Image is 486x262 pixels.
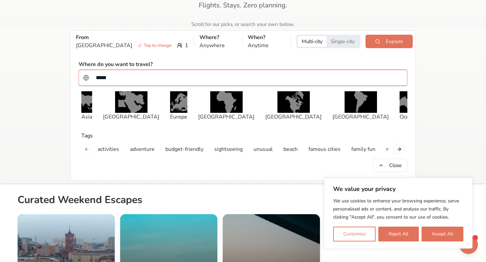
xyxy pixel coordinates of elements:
[210,142,247,156] button: sightseeing
[195,89,257,124] button: na image[GEOGRAPHIC_DATA]
[345,91,377,113] img: na image
[199,1,287,10] span: Flights. Stays. Zero planning.
[76,33,188,41] p: From
[277,91,310,113] img: na image
[400,113,419,121] p: Oceania
[351,145,375,153] p: family fun
[79,60,153,68] p: Where do you want to travel?
[248,41,285,50] p: Anytime
[400,91,419,113] img: na image
[459,235,478,254] button: Open support chat
[382,142,410,156] button: nightlife
[249,142,277,156] button: unusual
[210,91,243,113] img: na image
[333,185,463,193] p: We value your privacy
[76,41,174,50] p: [GEOGRAPHIC_DATA]
[366,35,413,48] button: Explore
[347,142,379,156] button: family fun
[167,89,190,124] button: na imageEurope
[199,33,237,41] p: Where?
[279,142,302,156] button: beach
[170,91,187,113] img: na image
[79,89,95,124] button: na imageAsia
[100,89,162,124] button: na image[GEOGRAPHIC_DATA]
[81,91,92,113] img: na image
[126,142,159,156] button: adventure
[198,113,254,121] p: [GEOGRAPHIC_DATA]
[81,113,92,121] p: Asia
[373,159,407,172] button: Close
[161,142,208,156] button: budget-friendly
[308,145,341,153] p: famous cities
[265,113,322,121] p: [GEOGRAPHIC_DATA]
[199,41,237,50] p: Anywhere
[115,91,147,113] img: na image
[327,36,359,47] button: Single-city
[79,132,407,140] div: Tags
[130,145,155,153] p: adventure
[135,42,174,49] span: Tap to change
[333,197,463,221] p: We use cookies to enhance your browsing experience, serve personalised ads or content, and analys...
[93,142,123,156] button: activities
[333,227,376,241] button: Customise
[304,142,345,156] button: famous cities
[324,178,473,249] div: We value your privacy
[296,35,360,48] div: Trip style
[98,145,119,153] p: activities
[283,145,298,153] p: beach
[248,33,285,41] p: When?
[103,113,159,121] p: [GEOGRAPHIC_DATA]
[298,36,327,47] button: Multi-city
[165,145,204,153] p: budget-friendly
[386,145,406,153] p: nightlife
[422,227,463,241] button: Accept All
[76,41,188,50] div: 1
[253,145,273,153] p: unusual
[170,113,187,121] p: Europe
[18,194,142,209] h2: Curated Weekend Escapes
[92,71,403,85] input: Search for a country
[332,113,389,121] p: [GEOGRAPHIC_DATA]
[214,145,243,153] p: sightseeing
[330,89,391,124] button: na image[GEOGRAPHIC_DATA]
[191,21,294,28] span: Scroll for our picks, or search your own below.
[378,227,418,241] button: Reject All
[397,89,422,124] button: na imageOceania
[263,89,324,124] button: na image[GEOGRAPHIC_DATA]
